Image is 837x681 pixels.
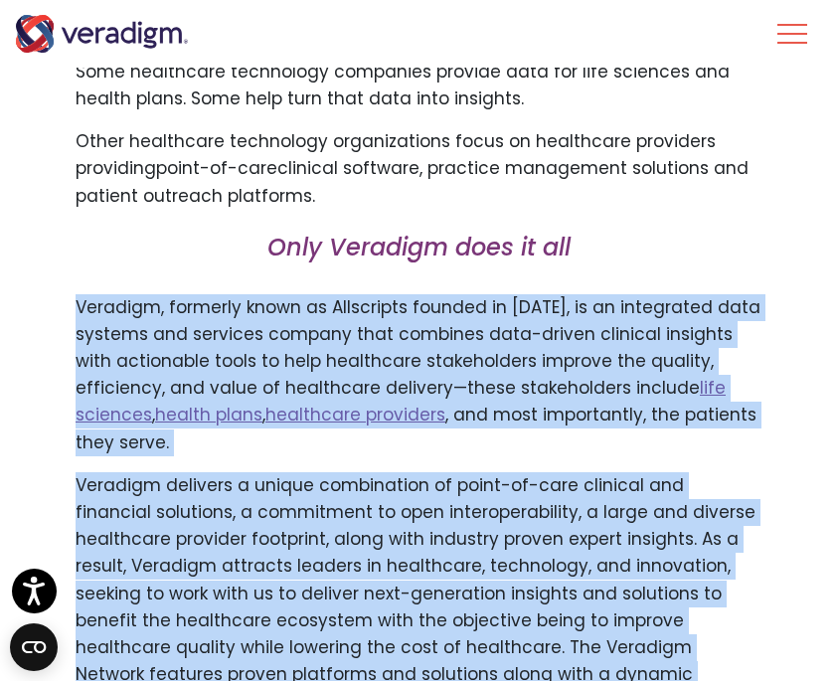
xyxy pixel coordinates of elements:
p: Other healthcare technology organizations focus on healthcare providers providing clinical softwa... [76,128,761,210]
img: Veradigm logo [15,15,189,53]
p: Some healthcare technology companies provide data for life sciences and health plans. Some help t... [76,59,761,112]
iframe: Drift Chat Widget [455,558,813,657]
a: healthcare providers [265,403,445,426]
a: health plans [155,403,262,426]
span: point-of-care [156,156,277,180]
button: Toggle Navigation Menu [777,8,807,60]
button: Open CMP widget [10,623,58,671]
em: Only Veradigm does it all [267,231,571,263]
p: Veradigm, formerly known as Allscripts founded in [DATE], is an integrated data systems and servi... [76,294,761,456]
